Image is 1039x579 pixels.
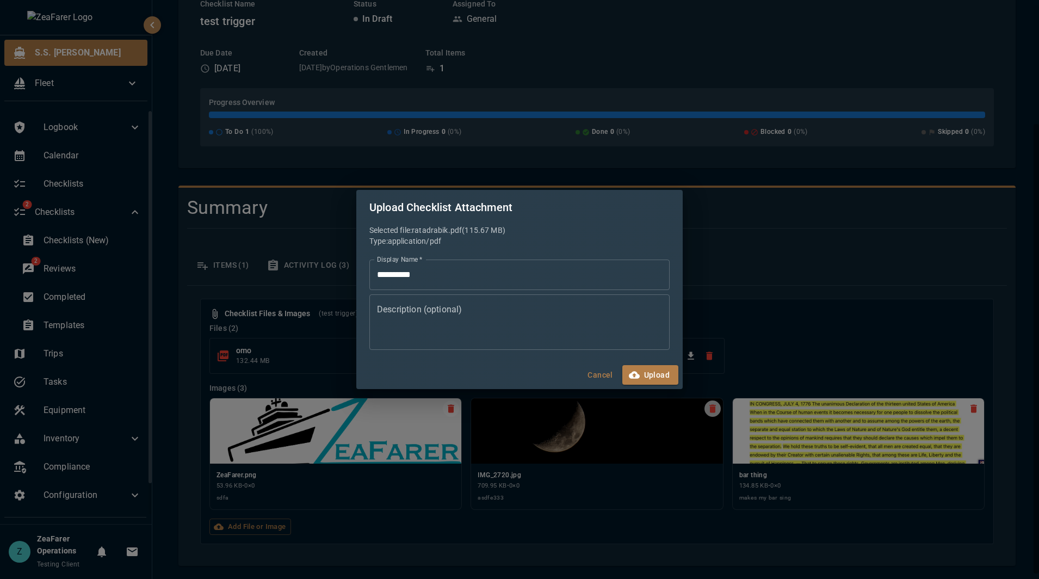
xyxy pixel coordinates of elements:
[369,236,670,247] p: Type: application/pdf
[583,365,618,385] button: Cancel
[369,225,670,236] p: Selected file: ratadrabik.pdf ( 115.67 MB )
[356,190,683,225] h2: Upload Checklist Attachment
[377,255,422,264] label: Display Name
[622,365,678,385] button: Upload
